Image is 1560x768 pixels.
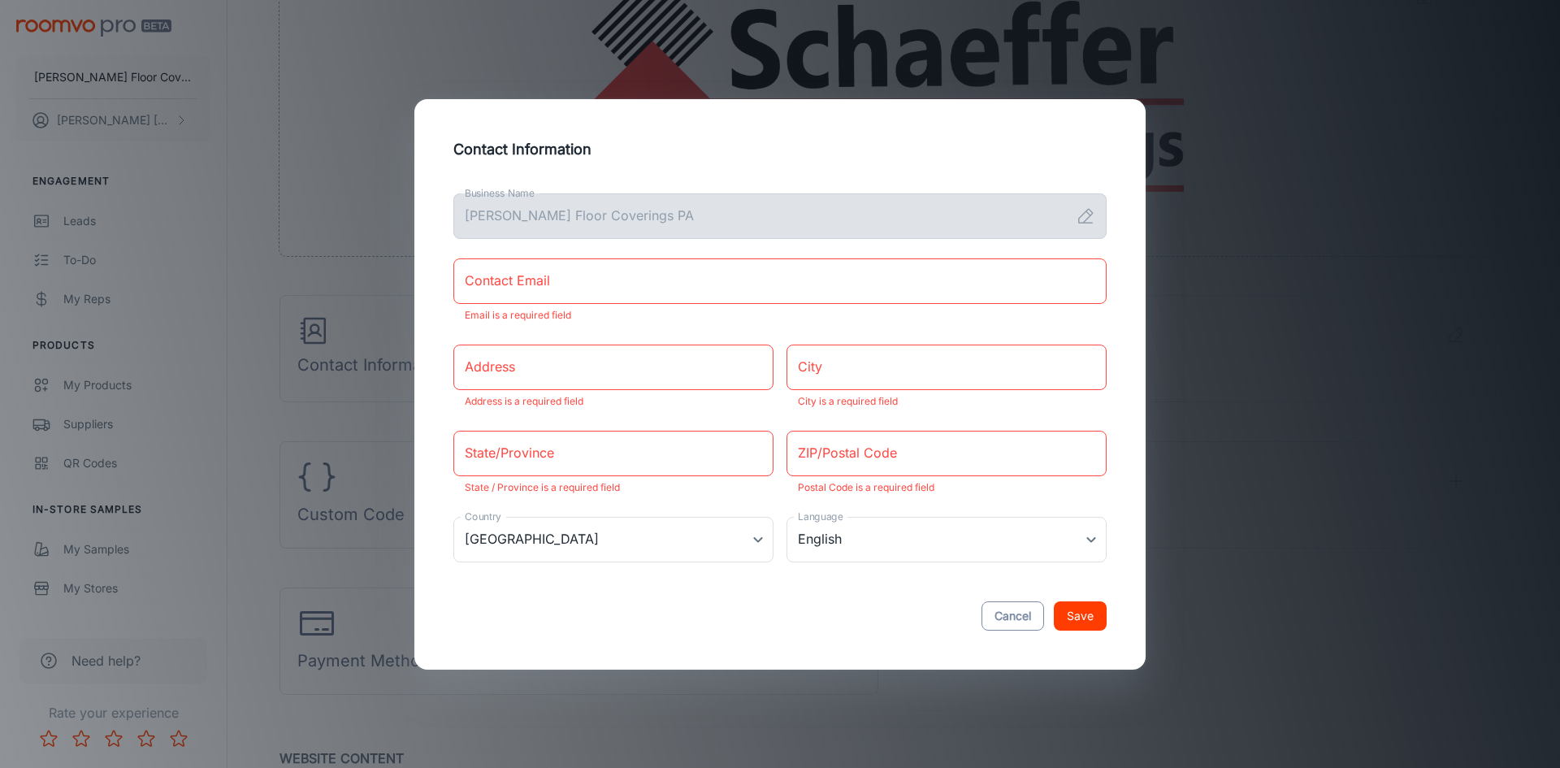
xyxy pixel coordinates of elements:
[798,478,1095,497] p: Postal Code is a required field
[465,186,535,200] label: Business Name
[798,510,843,523] label: Language
[453,517,773,562] div: [GEOGRAPHIC_DATA]
[465,478,762,497] p: State / Province is a required field
[434,119,1126,180] h2: Contact Information
[798,392,1095,411] p: City is a required field
[465,306,1095,325] p: Email is a required field
[786,517,1107,562] div: English
[981,601,1044,631] button: Cancel
[465,510,501,523] label: Country
[1054,601,1107,631] button: Save
[465,392,762,411] p: Address is a required field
